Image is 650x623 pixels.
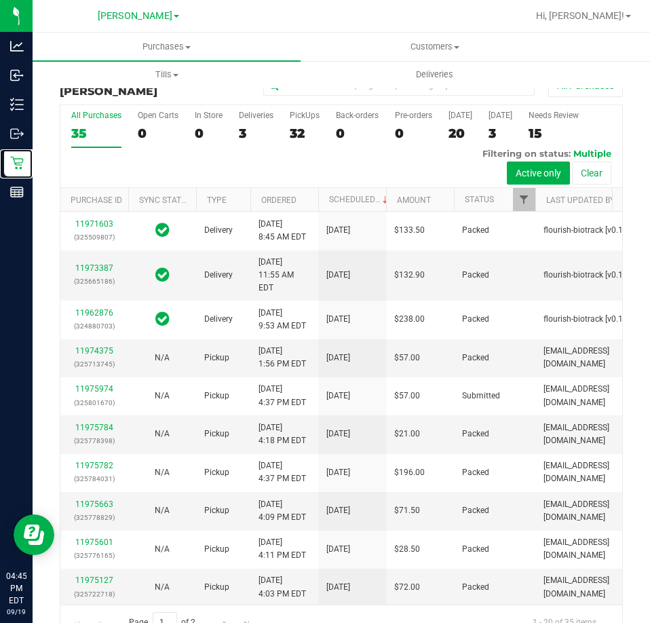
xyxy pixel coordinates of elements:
[204,313,233,326] span: Delivery
[69,396,120,409] p: (325801670)
[394,224,425,237] span: $133.50
[71,195,122,205] a: Purchase ID
[326,390,350,402] span: [DATE]
[10,185,24,199] inline-svg: Reports
[155,428,170,440] button: N/A
[10,156,24,170] inline-svg: Retail
[507,162,570,185] button: Active only
[513,188,535,211] a: Filter
[326,543,350,556] span: [DATE]
[301,41,568,53] span: Customers
[69,549,120,562] p: (325776165)
[204,543,229,556] span: Pickup
[394,504,420,517] span: $71.50
[75,384,113,394] a: 11975974
[204,352,229,364] span: Pickup
[462,466,489,479] span: Packed
[326,466,350,479] span: [DATE]
[6,570,26,607] p: 04:45 PM EDT
[326,269,350,282] span: [DATE]
[204,224,233,237] span: Delivery
[301,60,569,89] a: Deliveries
[336,126,379,141] div: 0
[259,574,306,600] span: [DATE] 4:03 PM EDT
[536,10,624,21] span: Hi, [PERSON_NAME]!
[259,383,306,409] span: [DATE] 4:37 PM EDT
[462,504,489,517] span: Packed
[465,195,494,204] a: Status
[543,224,632,237] span: flourish-biotrack [v0.1.0]
[138,111,178,120] div: Open Carts
[259,536,306,562] span: [DATE] 4:11 PM EDT
[394,269,425,282] span: $132.90
[259,498,306,524] span: [DATE] 4:09 PM EDT
[462,352,489,364] span: Packed
[10,69,24,82] inline-svg: Inbound
[75,263,113,273] a: 11973387
[489,126,512,141] div: 3
[259,345,306,371] span: [DATE] 1:56 PM EDT
[290,111,320,120] div: PickUps
[336,111,379,120] div: Back-orders
[462,224,489,237] span: Packed
[14,514,54,555] iframe: Resource center
[259,421,306,447] span: [DATE] 4:18 PM EDT
[155,221,170,240] span: In Sync
[155,353,170,362] span: Not Applicable
[33,33,301,61] a: Purchases
[155,390,170,402] button: N/A
[204,428,229,440] span: Pickup
[394,352,420,364] span: $57.00
[207,195,227,205] a: Type
[155,466,170,479] button: N/A
[69,434,120,447] p: (325778398)
[395,111,432,120] div: Pre-orders
[69,588,120,601] p: (325722718)
[71,111,121,120] div: All Purchases
[326,428,350,440] span: [DATE]
[259,459,306,485] span: [DATE] 4:37 PM EDT
[573,148,611,159] span: Multiple
[155,544,170,554] span: Not Applicable
[448,111,472,120] div: [DATE]
[259,307,306,333] span: [DATE] 9:53 AM EDT
[69,511,120,524] p: (325778829)
[69,275,120,288] p: (325665186)
[155,543,170,556] button: N/A
[155,582,170,592] span: Not Applicable
[195,126,223,141] div: 0
[195,111,223,120] div: In Store
[259,218,306,244] span: [DATE] 8:45 AM EDT
[394,390,420,402] span: $57.00
[326,352,350,364] span: [DATE]
[155,429,170,438] span: Not Applicable
[543,269,632,282] span: flourish-biotrack [v0.1.0]
[397,195,431,205] a: Amount
[448,126,472,141] div: 20
[139,195,191,205] a: Sync Status
[301,33,569,61] a: Customers
[462,543,489,556] span: Packed
[33,41,301,53] span: Purchases
[75,346,113,356] a: 11974375
[529,111,579,120] div: Needs Review
[261,195,297,205] a: Ordered
[6,607,26,617] p: 09/19
[239,126,273,141] div: 3
[155,265,170,284] span: In Sync
[394,428,420,440] span: $21.00
[10,127,24,140] inline-svg: Outbound
[572,162,611,185] button: Clear
[155,352,170,364] button: N/A
[71,126,121,141] div: 35
[69,358,120,371] p: (325713745)
[462,313,489,326] span: Packed
[394,313,425,326] span: $238.00
[462,581,489,594] span: Packed
[60,73,248,97] h3: Purchase Summary:
[204,466,229,479] span: Pickup
[155,504,170,517] button: N/A
[482,148,571,159] span: Filtering on status:
[75,308,113,318] a: 11962876
[138,126,178,141] div: 0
